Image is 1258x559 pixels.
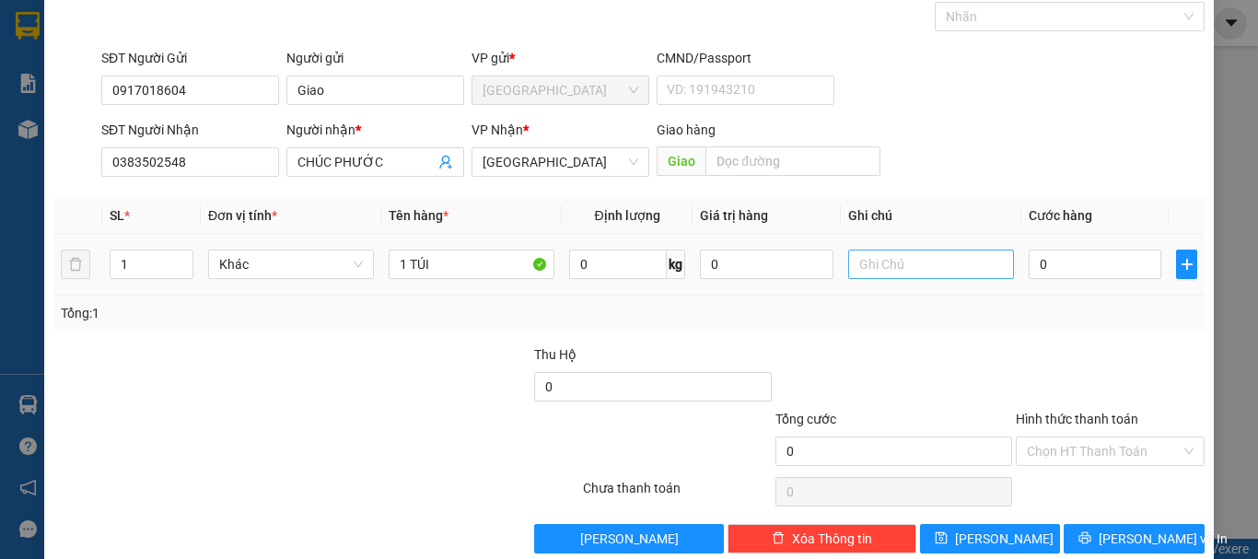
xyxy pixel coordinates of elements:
span: down [178,266,189,277]
input: Ghi Chú [848,250,1014,279]
span: Xóa Thông tin [792,529,872,549]
span: delete [772,531,785,546]
span: Đơn vị tính [208,208,277,223]
span: Định lượng [594,208,659,223]
span: Cước hàng [1029,208,1092,223]
div: CMND/Passport [657,48,834,68]
span: SL [110,208,124,223]
div: Người gửi [286,48,464,68]
span: Giá trị hàng [700,208,768,223]
button: [PERSON_NAME] [534,524,723,553]
button: plus [1176,250,1197,279]
span: [PERSON_NAME] và In [1099,529,1228,549]
div: SĐT Người Nhận [101,120,279,140]
span: printer [1078,531,1091,546]
th: Ghi chú [841,198,1021,234]
button: delete [61,250,90,279]
span: Khác [219,250,363,278]
span: Tên hàng [389,208,448,223]
button: deleteXóa Thông tin [728,524,916,553]
span: Tổng cước [775,412,836,426]
span: [PERSON_NAME] [955,529,1054,549]
button: printer[PERSON_NAME] và In [1064,524,1205,553]
div: SĐT Người Gửi [101,48,279,68]
input: VD: Bàn, Ghế [389,250,554,279]
div: Tổng: 1 [61,303,487,323]
button: save[PERSON_NAME] [920,524,1061,553]
span: [PERSON_NAME] [580,529,679,549]
span: plus [1177,257,1196,272]
span: Nha Trang [483,148,638,176]
span: up [178,253,189,264]
span: Increase Value [172,250,192,264]
span: save [935,531,948,546]
div: Người nhận [286,120,464,140]
label: Hình thức thanh toán [1016,412,1138,426]
span: Giao hàng [657,122,716,137]
span: Giao [657,146,705,176]
span: VP Nhận [472,122,523,137]
div: VP gửi [472,48,649,68]
input: Dọc đường [705,146,880,176]
span: Đà Lạt [483,76,638,104]
span: Thu Hộ [534,347,577,362]
div: Chưa thanh toán [581,478,774,510]
span: Decrease Value [172,264,192,278]
span: user-add [438,155,453,169]
span: kg [667,250,685,279]
input: 0 [700,250,833,279]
